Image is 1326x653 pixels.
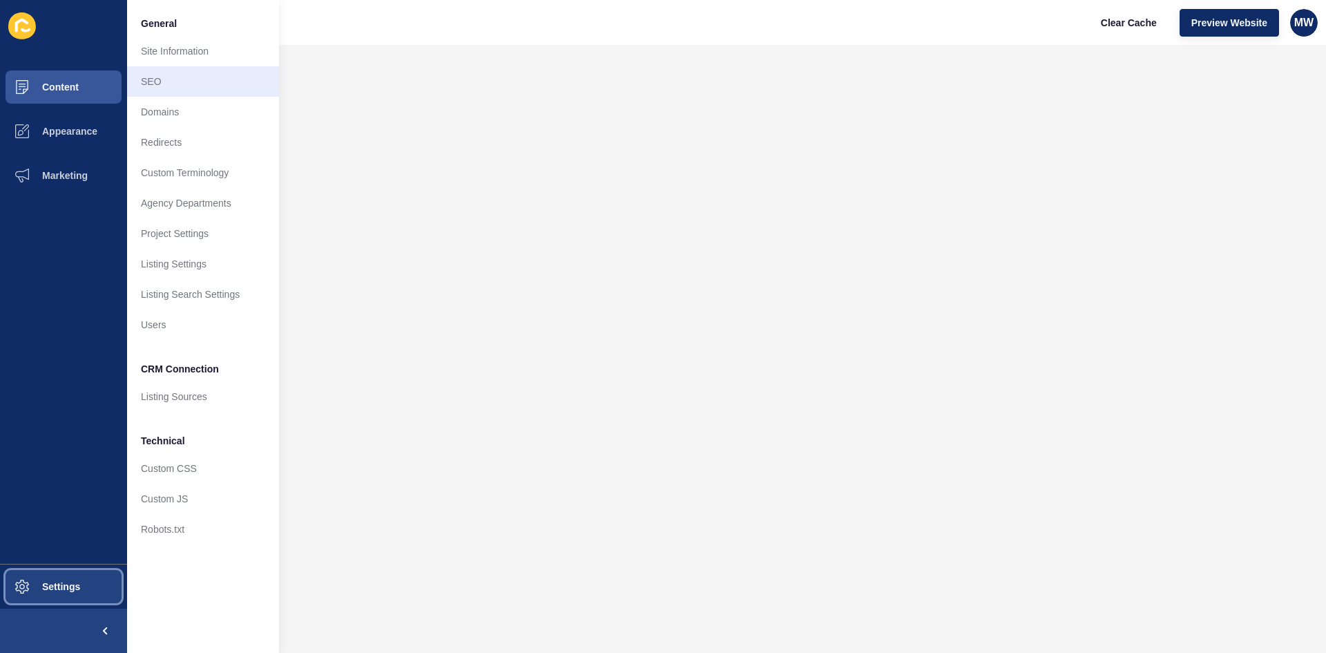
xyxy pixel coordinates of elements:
a: Custom Terminology [127,158,279,188]
span: CRM Connection [141,362,219,376]
a: Robots.txt [127,514,279,545]
span: Preview Website [1191,16,1267,30]
a: Custom CSS [127,453,279,484]
a: Listing Search Settings [127,279,279,310]
button: Clear Cache [1089,9,1169,37]
a: Redirects [127,127,279,158]
span: Clear Cache [1101,16,1157,30]
a: Custom JS [127,484,279,514]
a: Project Settings [127,218,279,249]
a: Users [127,310,279,340]
a: SEO [127,66,279,97]
a: Agency Departments [127,188,279,218]
span: MW [1294,16,1314,30]
span: Technical [141,434,185,448]
button: Preview Website [1180,9,1279,37]
a: Listing Settings [127,249,279,279]
span: General [141,17,177,30]
a: Site Information [127,36,279,66]
a: Listing Sources [127,381,279,412]
a: Domains [127,97,279,127]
